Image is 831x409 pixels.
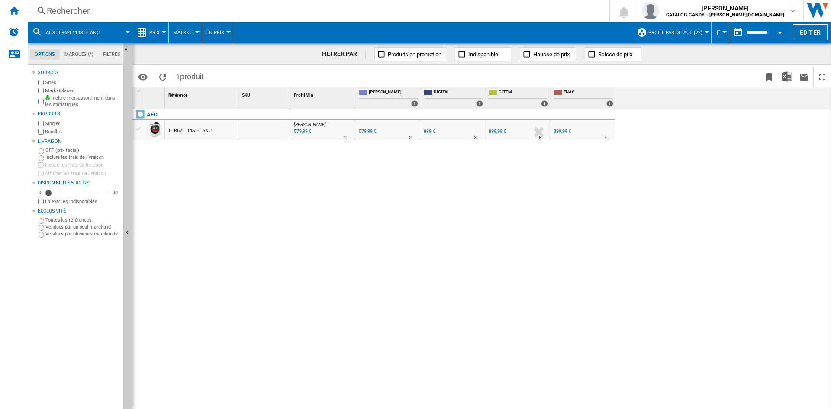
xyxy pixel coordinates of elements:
input: Vendues par plusieurs marchands [39,232,44,238]
input: Inclure mon assortiment dans les statistiques [38,96,44,107]
label: OFF (prix facial) [45,147,120,154]
span: produit [180,72,204,81]
div: 90 [110,190,120,196]
span: FNAC [564,89,613,97]
label: Bundles [45,129,120,135]
span: Profil Min [294,93,313,97]
button: Télécharger au format Excel [778,66,796,87]
label: Inclure les frais de livraison [45,154,120,161]
div: Référence Sort None [167,87,238,100]
button: Masquer [123,43,134,59]
input: Marketplaces [38,88,44,93]
button: Prix [149,22,164,43]
span: Indisponible [468,51,498,58]
img: alerts-logo.svg [9,27,19,37]
md-tab-item: Filtres [98,49,125,60]
button: En Prix [206,22,229,43]
div: Profil par défaut (22) [637,22,707,43]
span: Matrice [173,30,193,35]
div: Délai de livraison : 2 jours [344,134,347,142]
input: Singles [38,121,44,126]
div: GITEM 1 offers sold by GITEM [487,87,550,109]
span: SKU [242,93,250,97]
label: Sites [45,79,120,86]
div: 0 [36,190,43,196]
button: Open calendar [772,23,788,39]
div: Sort None [167,87,238,100]
div: Sort None [147,87,164,100]
div: AEG LFR62E114S BLANC [32,22,128,43]
div: Rechercher [47,5,587,17]
div: SKU Sort None [240,87,290,100]
span: Produits en promotion [388,51,441,58]
span: Hausse de prix [533,51,570,58]
label: Inclure mon assortiment dans les statistiques [45,95,120,108]
button: Envoyer ce rapport par email [796,66,813,87]
div: 899 € [424,129,435,134]
span: Baisse de prix [598,51,632,58]
div: Sort None [240,87,290,100]
input: Inclure les frais de livraison [39,155,44,161]
label: Singles [45,120,120,127]
div: Prix [137,22,164,43]
span: Profil par défaut (22) [648,30,702,35]
div: DIGITAL 1 offers sold by DIGITAL [422,87,485,109]
img: mysite-bg-18x18.png [45,95,50,100]
button: Matrice [173,22,197,43]
button: Hausse de prix [520,47,576,61]
label: Vendues par un seul marchand [45,224,120,230]
span: [PERSON_NAME] [369,89,418,97]
label: Enlever les indisponibles [45,198,120,205]
span: [PERSON_NAME] [666,4,784,13]
div: 1 offers sold by DARTY [411,100,418,107]
button: Profil par défaut (22) [648,22,707,43]
md-slider: Disponibilité [45,189,109,197]
div: 1 offers sold by FNAC [606,100,613,107]
div: Délai de livraison : 3 jours [474,134,477,142]
div: Délai de livraison : 2 jours [409,134,412,142]
div: Mise à jour : lundi 18 août 2025 13:50 [293,127,311,136]
div: 1 offers sold by DIGITAL [476,100,483,107]
div: FNAC 1 offers sold by FNAC [552,87,615,109]
label: Vendues par plusieurs marchands [45,231,120,237]
div: Délai de livraison : 8 jours [539,134,541,142]
div: Sort None [292,87,355,100]
span: GITEM [499,89,548,97]
div: 899,99 € [552,127,571,136]
input: Inclure les frais de livraison [38,162,44,168]
span: Prix [149,30,160,35]
div: Produits [38,110,120,117]
input: Sites [38,80,44,85]
div: LFR62E114S BLANC [169,121,211,141]
button: md-calendar [729,24,747,41]
button: Recharger [154,66,171,87]
input: OFF (prix facial) [39,148,44,154]
div: [PERSON_NAME] 1 offers sold by DARTY [357,87,420,109]
div: Disponibilité 5 Jours [38,180,120,187]
input: Vendues par un seul marchand [39,225,44,231]
button: € [716,22,725,43]
div: 899,99 € [489,129,506,134]
span: AEG LFR62E114S BLANC [46,30,100,35]
button: Editer [793,24,828,40]
button: Plein écran [814,66,831,87]
md-menu: Currency [712,22,729,43]
button: AEG LFR62E114S BLANC [46,22,108,43]
img: excel-24x24.png [782,71,792,82]
span: En Prix [206,30,224,35]
md-tab-item: Marques (*) [60,49,98,60]
button: Options [134,69,151,84]
button: Créer un favoris [760,66,778,87]
span: [PERSON_NAME] [294,122,326,127]
b: CATALOG CANDY - [PERSON_NAME][DOMAIN_NAME] [666,12,784,18]
div: 1 offers sold by GITEM [541,100,548,107]
div: 899,99 € [487,127,506,136]
button: Indisponible [455,47,511,61]
div: Exclusivité [38,208,120,215]
span: € [716,28,720,37]
span: Référence [168,93,187,97]
div: Profil Min Sort None [292,87,355,100]
div: Sources [38,69,120,76]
